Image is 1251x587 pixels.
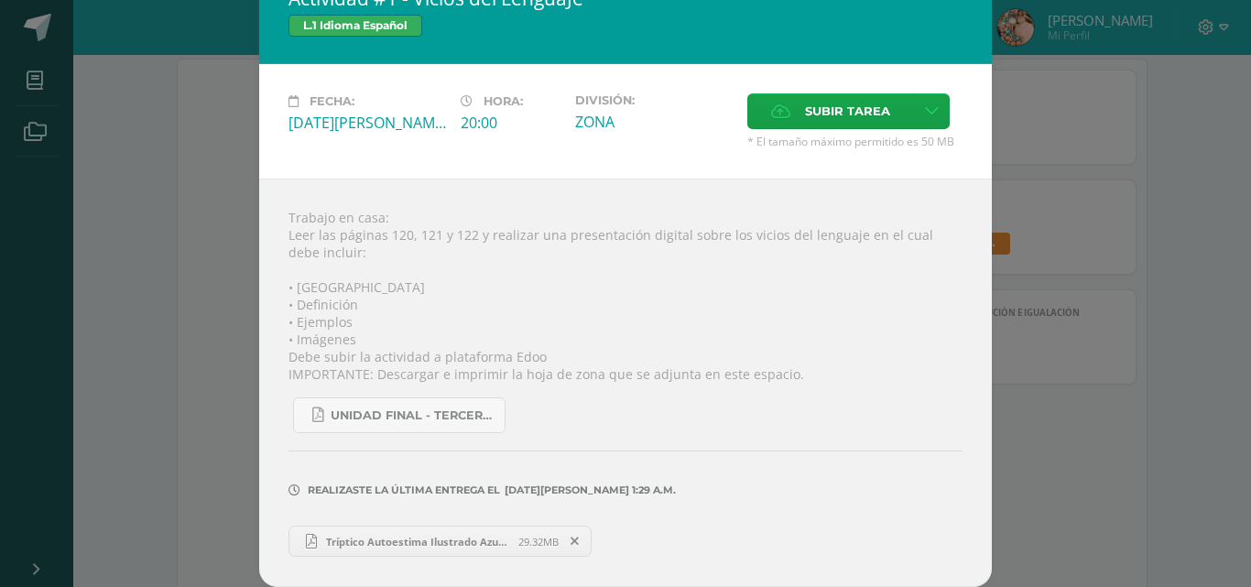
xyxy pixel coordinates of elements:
[288,15,422,37] span: L.1 Idioma Español
[560,531,591,551] span: Remover entrega
[308,484,500,496] span: Realizaste la última entrega el
[331,408,495,423] span: UNIDAD FINAL - TERCERO BASICO A-B-C.pdf
[293,397,506,433] a: UNIDAD FINAL - TERCERO BASICO A-B-C.pdf
[484,94,523,108] span: Hora:
[575,93,733,107] label: División:
[575,112,733,132] div: ZONA
[317,535,518,549] span: Tríptico Autoestima Ilustrado Azul (1).pdf
[805,94,890,128] span: Subir tarea
[461,113,560,133] div: 20:00
[310,94,354,108] span: Fecha:
[259,179,992,587] div: Trabajo en casa: Leer las páginas 120, 121 y 122 y realizar una presentación digital sobre los vi...
[518,535,559,549] span: 29.32MB
[288,113,446,133] div: [DATE][PERSON_NAME]
[288,526,592,557] a: Tríptico Autoestima Ilustrado Azul (1).pdf 29.32MB
[500,490,676,491] span: [DATE][PERSON_NAME] 1:29 a.m.
[747,134,963,149] span: * El tamaño máximo permitido es 50 MB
